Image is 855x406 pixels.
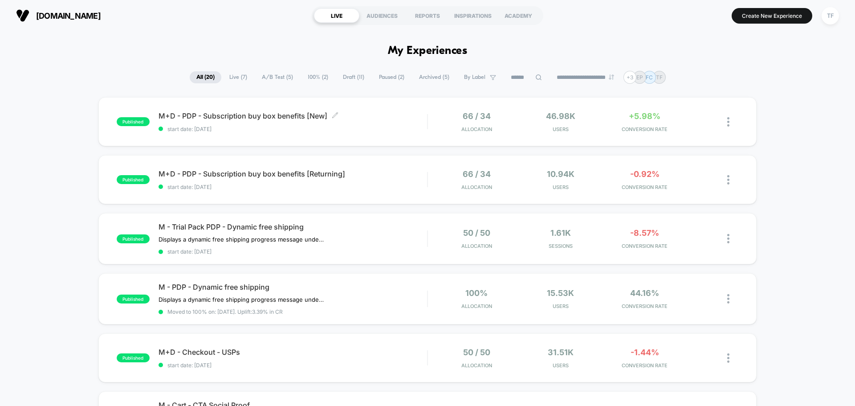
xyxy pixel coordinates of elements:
[656,74,663,81] p: TF
[463,348,490,357] span: 50 / 50
[623,71,636,84] div: + 3
[159,169,427,178] span: M+D - PDP - Subscription buy box benefits [Returning]
[36,11,101,21] span: [DOMAIN_NAME]
[732,8,812,24] button: Create New Experience
[550,228,571,238] span: 1.61k
[388,45,468,57] h1: My Experiences
[461,303,492,309] span: Allocation
[117,117,150,126] span: published
[159,248,427,255] span: start date: [DATE]
[727,234,729,243] img: close
[630,288,659,298] span: 44.16%
[629,111,660,121] span: +5.98%
[547,169,574,179] span: 10.94k
[167,308,283,315] span: Moved to 100% on: [DATE] . Uplift: 3.39% in CR
[646,74,653,81] p: FC
[372,71,411,83] span: Paused ( 2 )
[727,175,729,185] img: close
[159,283,427,291] span: M - PDP - Dynamic free shipping
[727,117,729,127] img: close
[461,184,492,190] span: Allocation
[13,8,103,23] button: [DOMAIN_NAME]
[336,71,371,83] span: Draft ( 11 )
[301,71,335,83] span: 100% ( 2 )
[117,353,150,362] span: published
[159,126,427,132] span: start date: [DATE]
[521,243,601,249] span: Sessions
[609,74,614,80] img: end
[547,288,574,298] span: 15.53k
[548,348,574,357] span: 31.51k
[159,348,427,357] span: M+D - Checkout - USPs
[16,9,29,22] img: Visually logo
[159,296,324,303] span: Displays a dynamic free shipping progress message under the CTA on PDPs (excluding Trial Pack PDP...
[450,8,496,23] div: INSPIRATIONS
[521,303,601,309] span: Users
[159,222,427,231] span: M - Trial Pack PDP - Dynamic free shipping
[314,8,359,23] div: LIVE
[461,243,492,249] span: Allocation
[359,8,405,23] div: AUDIENCES
[630,228,659,238] span: -8.57%
[630,169,660,179] span: -0.92%
[521,184,601,190] span: Users
[465,288,488,298] span: 100%
[255,71,300,83] span: A/B Test ( 5 )
[605,184,684,190] span: CONVERSION RATE
[159,184,427,190] span: start date: [DATE]
[159,111,427,120] span: M+D - PDP - Subscription buy box benefits [New]
[463,111,491,121] span: 66 / 34
[727,294,729,303] img: close
[412,71,456,83] span: Archived ( 5 )
[117,234,150,243] span: published
[190,71,221,83] span: All ( 20 )
[117,295,150,303] span: published
[159,362,427,369] span: start date: [DATE]
[631,348,659,357] span: -1.44%
[727,353,729,363] img: close
[605,243,684,249] span: CONVERSION RATE
[159,236,324,243] span: Displays a dynamic free shipping progress message under the CTA on PDPs. When on the Trial Pack P...
[605,362,684,369] span: CONVERSION RATE
[819,7,842,25] button: TF
[461,126,492,132] span: Allocation
[405,8,450,23] div: REPORTS
[636,74,643,81] p: EP
[496,8,541,23] div: ACADEMY
[546,111,575,121] span: 46.98k
[463,169,491,179] span: 66 / 34
[117,175,150,184] span: published
[521,362,601,369] span: Users
[464,74,485,81] span: By Label
[223,71,254,83] span: Live ( 7 )
[605,303,684,309] span: CONVERSION RATE
[605,126,684,132] span: CONVERSION RATE
[461,362,492,369] span: Allocation
[463,228,490,238] span: 50 / 50
[822,7,839,25] div: TF
[521,126,601,132] span: Users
